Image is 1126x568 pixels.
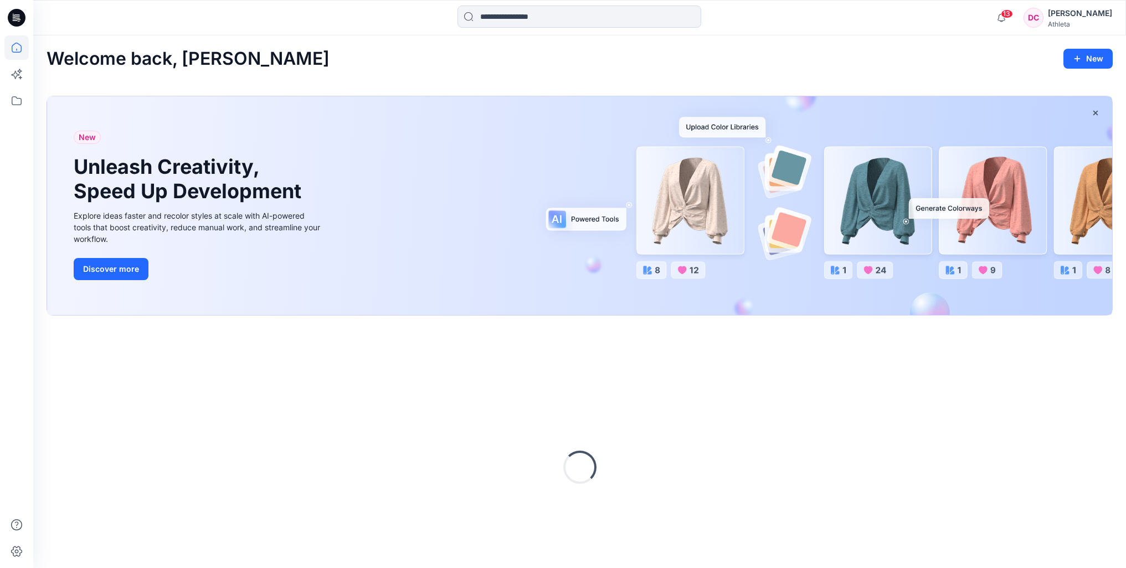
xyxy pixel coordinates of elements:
[47,49,330,69] h2: Welcome back, [PERSON_NAME]
[1048,7,1112,20] div: [PERSON_NAME]
[74,258,148,280] button: Discover more
[79,131,96,144] span: New
[1063,49,1113,69] button: New
[74,258,323,280] a: Discover more
[1024,8,1043,28] div: DC
[1001,9,1013,18] span: 13
[1048,20,1112,28] div: Athleta
[74,210,323,245] div: Explore ideas faster and recolor styles at scale with AI-powered tools that boost creativity, red...
[74,155,306,203] h1: Unleash Creativity, Speed Up Development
